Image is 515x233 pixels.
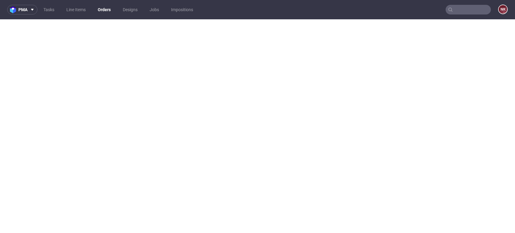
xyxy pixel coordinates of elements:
[119,5,141,14] a: Designs
[94,5,114,14] a: Orders
[167,5,197,14] a: Impositions
[40,5,58,14] a: Tasks
[499,5,507,14] figcaption: NK
[63,5,89,14] a: Line Items
[10,6,18,13] img: logo
[146,5,163,14] a: Jobs
[7,5,37,14] button: pma
[18,8,27,12] span: pma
